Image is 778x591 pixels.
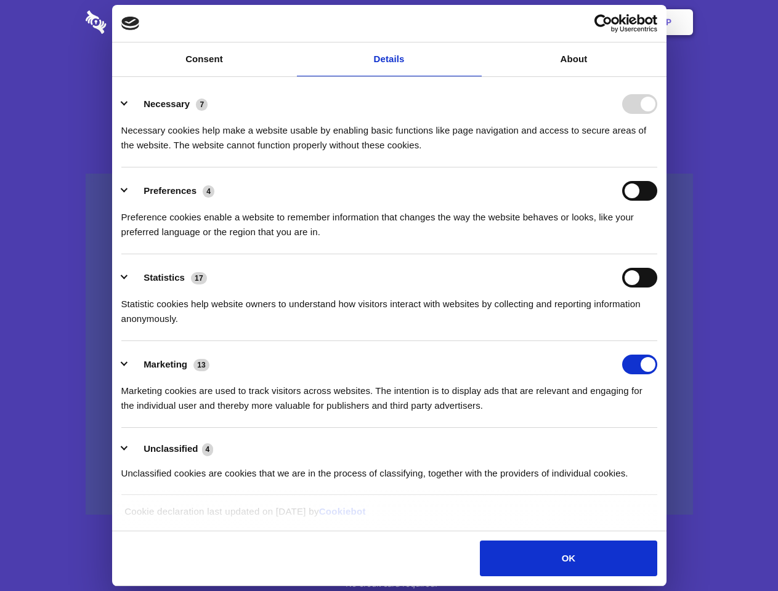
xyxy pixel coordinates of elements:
label: Necessary [144,98,190,109]
label: Preferences [144,185,197,196]
a: Usercentrics Cookiebot - opens in a new window [549,14,657,33]
label: Statistics [144,272,185,283]
img: logo-wordmark-white-trans-d4663122ce5f474addd5e946df7df03e33cb6a1c49d2221995e7729f52c070b2.svg [86,10,191,34]
span: 13 [193,359,209,371]
button: Preferences (4) [121,181,222,201]
a: Pricing [362,3,415,41]
div: Unclassified cookies are cookies that we are in the process of classifying, together with the pro... [121,457,657,481]
button: Necessary (7) [121,94,216,114]
a: Login [559,3,612,41]
a: Wistia video thumbnail [86,174,693,515]
h1: Eliminate Slack Data Loss. [86,55,693,100]
div: Marketing cookies are used to track visitors across websites. The intention is to display ads tha... [121,374,657,413]
div: Cookie declaration last updated on [DATE] by [115,504,663,528]
button: Marketing (13) [121,355,217,374]
iframe: Drift Widget Chat Controller [716,529,763,576]
a: Details [297,42,482,76]
a: Consent [112,42,297,76]
label: Marketing [144,359,187,369]
a: About [482,42,667,76]
button: OK [480,541,657,576]
a: Cookiebot [319,506,366,517]
span: 7 [196,98,208,111]
button: Unclassified (4) [121,441,221,457]
button: Statistics (17) [121,268,215,287]
h4: Auto-redaction of sensitive data, encrypted data sharing and self-destructing private chats. Shar... [86,112,693,153]
span: 17 [191,272,207,284]
div: Preference cookies enable a website to remember information that changes the way the website beha... [121,201,657,239]
span: 4 [203,185,214,198]
a: Contact [500,3,556,41]
img: logo [121,17,140,30]
div: Necessary cookies help make a website usable by enabling basic functions like page navigation and... [121,114,657,153]
span: 4 [202,443,214,456]
div: Statistic cookies help website owners to understand how visitors interact with websites by collec... [121,287,657,326]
